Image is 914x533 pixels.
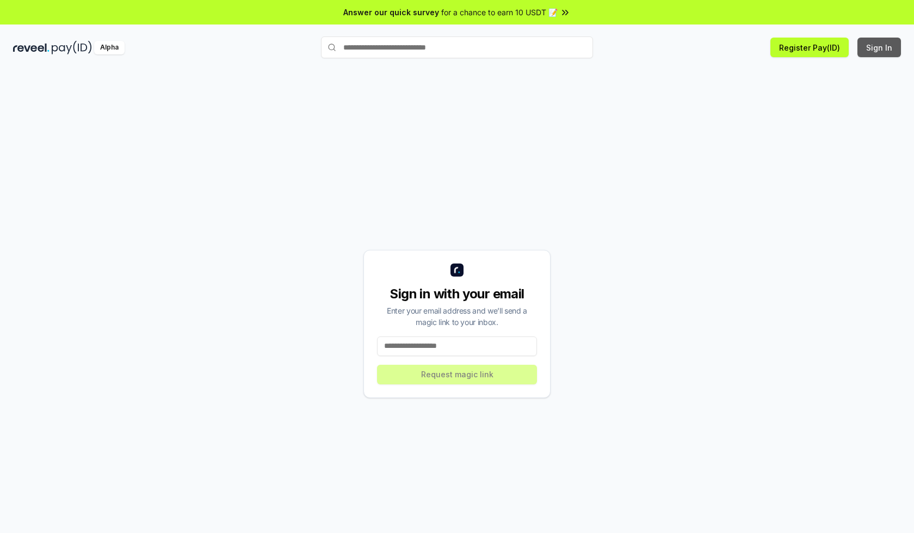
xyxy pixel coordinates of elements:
div: Enter your email address and we’ll send a magic link to your inbox. [377,305,537,328]
span: Answer our quick survey [343,7,439,18]
button: Register Pay(ID) [770,38,849,57]
img: logo_small [450,264,464,277]
img: pay_id [52,41,92,54]
button: Sign In [857,38,901,57]
span: for a chance to earn 10 USDT 📝 [441,7,558,18]
div: Sign in with your email [377,285,537,303]
div: Alpha [94,41,125,54]
img: reveel_dark [13,41,50,54]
